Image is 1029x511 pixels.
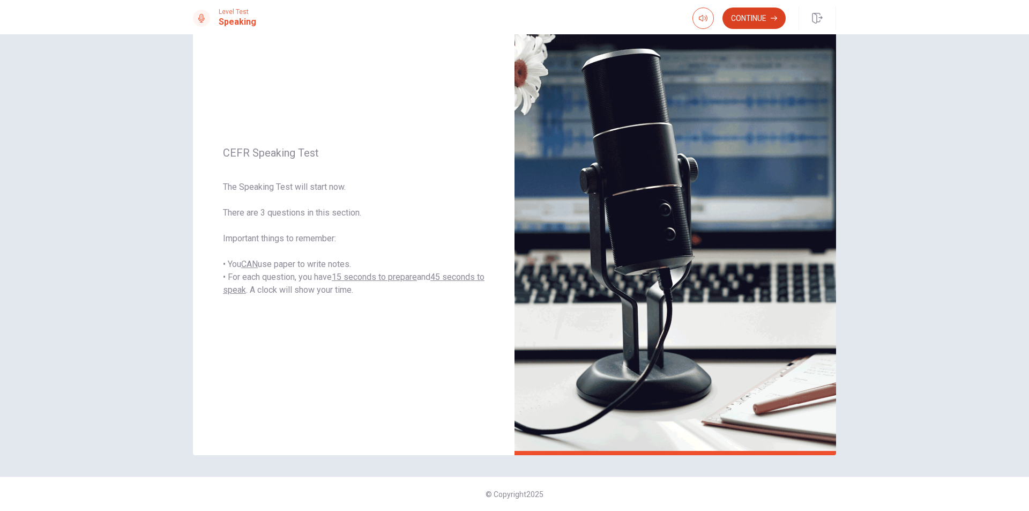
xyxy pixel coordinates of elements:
[219,16,256,28] h1: Speaking
[486,490,543,499] span: © Copyright 2025
[241,259,258,269] u: CAN
[722,8,786,29] button: Continue
[223,181,484,297] span: The Speaking Test will start now. There are 3 questions in this section. Important things to reme...
[223,146,484,159] span: CEFR Speaking Test
[219,8,256,16] span: Level Test
[332,272,417,282] u: 15 seconds to prepare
